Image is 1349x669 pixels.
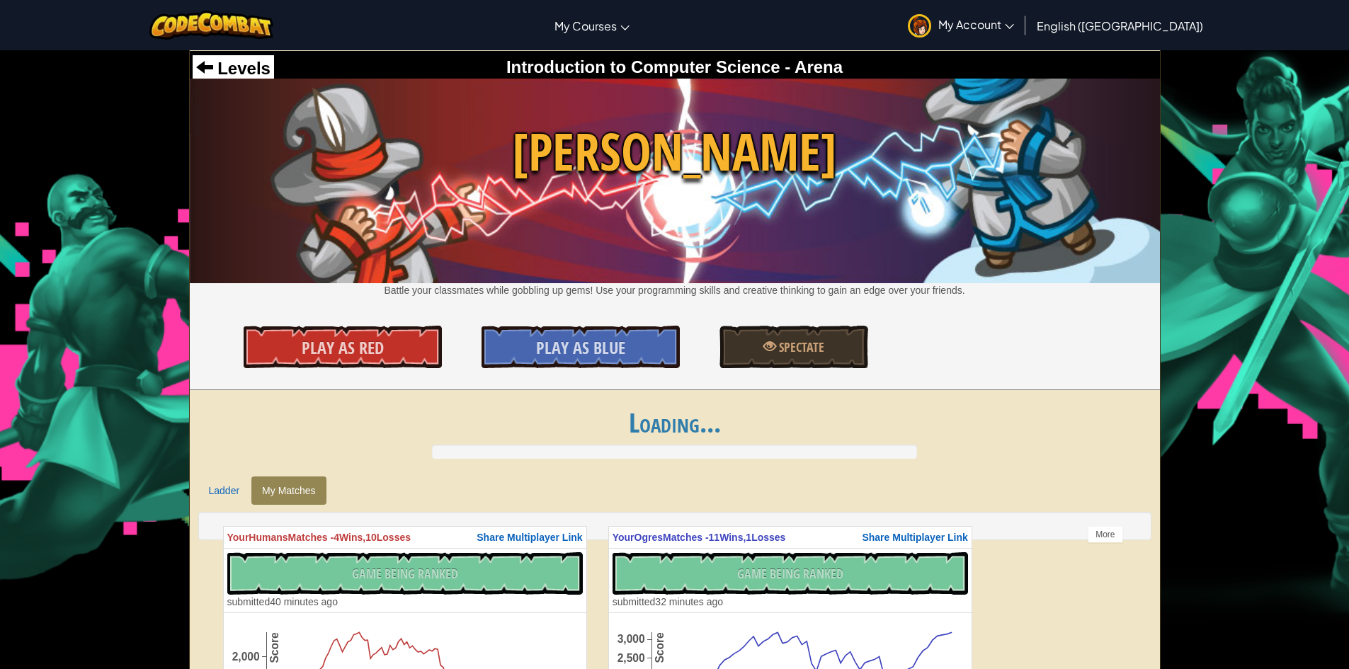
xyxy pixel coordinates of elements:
[196,59,271,78] a: Levels
[654,632,666,663] text: Score
[198,476,251,505] a: Ladder
[477,532,582,543] span: Share Multiplayer Link
[613,532,634,543] span: Your
[227,596,271,607] span: submitted
[663,532,709,543] span: Matches -
[232,651,259,663] text: 2,000
[223,527,586,549] th: Humans 4 10
[751,532,785,543] span: Losses
[190,79,1160,282] img: Wakka Maul
[149,11,273,40] img: CodeCombat logo
[302,336,384,359] span: Play As Red
[1037,18,1203,33] span: English ([GEOGRAPHIC_DATA])
[1088,526,1122,543] div: More
[536,336,625,359] span: Play As Blue
[862,532,967,543] span: Share Multiplayer Link
[1030,6,1210,45] a: English ([GEOGRAPHIC_DATA])
[506,57,780,76] span: Introduction to Computer Science
[613,595,723,609] div: 32 minutes ago
[227,532,249,543] span: Your
[617,633,644,645] text: 3,000
[268,632,280,663] text: Score
[938,17,1014,32] span: My Account
[227,595,338,609] div: 40 minutes ago
[547,6,637,45] a: My Courses
[901,3,1021,47] a: My Account
[908,14,931,38] img: avatar
[554,18,617,33] span: My Courses
[613,596,656,607] span: submitted
[190,115,1160,188] span: [PERSON_NAME]
[251,476,326,505] a: My Matches
[288,532,334,543] span: Matches -
[377,532,411,543] span: Losses
[776,338,824,356] span: Spectate
[339,532,365,543] span: Wins,
[213,59,271,78] span: Levels
[608,527,972,549] th: Ogres 11 1
[190,408,1160,438] h1: Loading...
[719,326,868,368] a: Spectate
[719,532,746,543] span: Wins,
[617,652,644,664] text: 2,500
[780,57,843,76] span: - Arena
[190,283,1160,297] p: Battle your classmates while gobbling up gems! Use your programming skills and creative thinking ...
